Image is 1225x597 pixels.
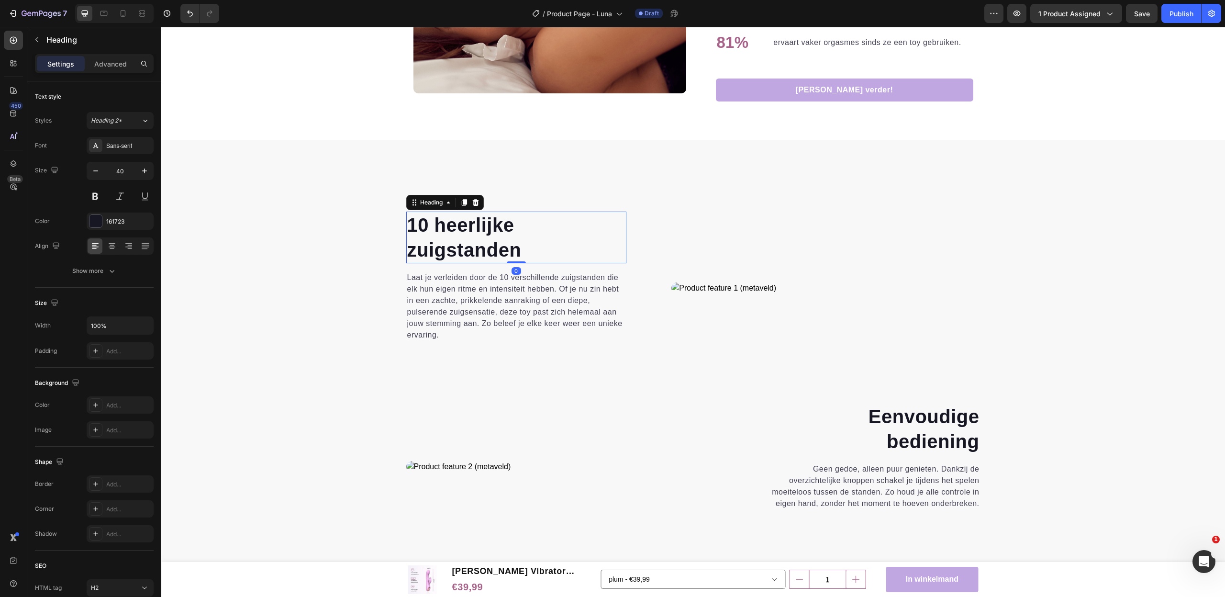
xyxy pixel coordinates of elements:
div: SEO [35,562,46,570]
div: €39,99 [290,552,436,568]
div: Size [35,297,60,310]
input: quantity [648,543,685,562]
div: Color [35,217,50,225]
div: Width [35,321,51,330]
div: Font [35,141,47,150]
p: Settings [47,59,74,69]
div: HTML tag [35,584,62,592]
img: Sinsaa Tarzan Vibrator Luna Roze Massager Sextoy Oplaadbare toy Stille Waterdicht [247,539,276,567]
div: Add... [106,426,151,435]
div: Publish [1169,9,1193,19]
div: Background [35,377,81,390]
span: 1 [1212,536,1220,543]
span: 1 product assigned [1038,9,1101,19]
div: 450 [9,102,23,110]
div: Padding [35,347,57,355]
div: 0 [350,240,360,248]
p: Laat je verleiden door de 10 verschillende zuigstanden die elk hun eigen ritme en intensiteit heb... [246,245,465,314]
button: H2 [87,579,154,597]
div: Border [35,480,54,488]
div: Heading [257,171,283,180]
p: [PERSON_NAME] verder! [635,57,732,69]
p: 7 [63,8,67,19]
span: / [543,9,545,19]
button: In winkelmand [724,540,817,565]
img: Product feature 1 (metaveld) [510,256,819,267]
div: Undo/Redo [180,4,219,23]
div: Add... [106,480,151,489]
strong: zuigstanden [246,213,360,234]
div: Add... [106,505,151,514]
div: In winkelmand [745,546,797,560]
p: Geen gedoe, alleen puur genieten. Dankzij de overzichtelijke knoppen schakel je tijdens het spele... [600,437,818,483]
p: Heading [46,34,150,45]
div: Beta [7,175,23,183]
strong: 10 heerlijke [246,188,353,209]
input: Auto [87,317,153,334]
p: 81% [556,4,588,28]
button: increment [685,543,704,562]
div: Corner [35,505,54,513]
div: Styles [35,116,52,125]
button: 7 [4,4,71,23]
span: Heading 2* [91,116,122,125]
button: 1 product assigned [1030,4,1122,23]
span: Save [1134,10,1150,18]
button: Heading 2* [87,112,154,129]
strong: Eenvoudige [707,379,818,400]
iframe: Design area [161,27,1225,597]
img: Product feature 2 (metaveld) [245,434,554,446]
span: Product Page - Luna [547,9,612,19]
div: Show more [72,266,117,276]
div: Text style [35,92,61,101]
button: Save [1126,4,1158,23]
div: Image [35,426,52,434]
div: 161723 [106,217,151,226]
div: Color [35,401,50,409]
h1: [PERSON_NAME] Vibrator [PERSON_NAME] [290,537,436,552]
span: Draft [645,9,659,18]
button: decrement [629,543,648,562]
a: [PERSON_NAME] verder! [555,52,812,75]
iframe: Intercom live chat [1192,550,1215,573]
div: Align [35,240,62,253]
div: Sans-serif [106,142,151,150]
div: Size [35,164,60,177]
div: Add... [106,401,151,410]
p: Advanced [94,59,127,69]
div: Shadow [35,529,57,538]
h2: bediening [599,376,819,428]
div: Shape [35,456,66,469]
div: Add... [106,347,151,356]
button: Show more [35,262,154,280]
div: Add... [106,530,151,539]
button: Publish [1161,4,1202,23]
span: H2 [91,584,99,591]
p: ervaart vaker orgasmes sinds ze een toy gebruiken. [612,10,800,22]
